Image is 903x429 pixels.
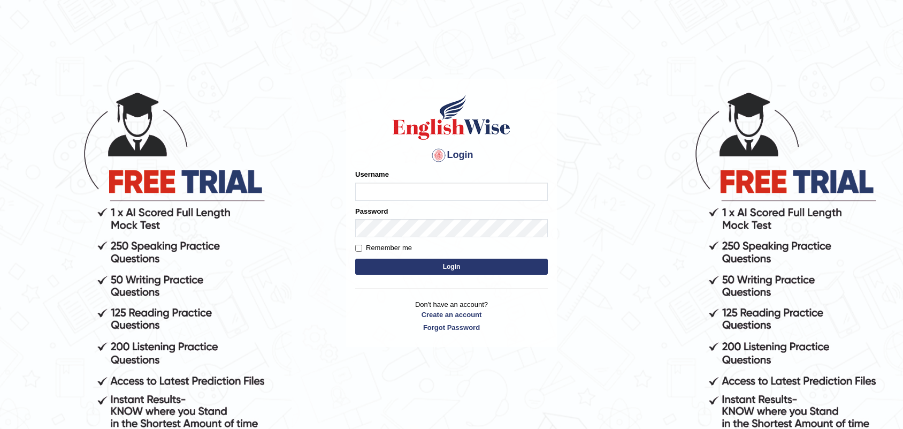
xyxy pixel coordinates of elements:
[355,299,548,333] p: Don't have an account?
[355,310,548,320] a: Create an account
[355,206,388,216] label: Password
[355,147,548,164] h4: Login
[355,169,389,179] label: Username
[355,322,548,333] a: Forgot Password
[355,259,548,275] button: Login
[391,93,512,141] img: Logo of English Wise sign in for intelligent practice with AI
[355,243,412,253] label: Remember me
[355,245,362,252] input: Remember me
